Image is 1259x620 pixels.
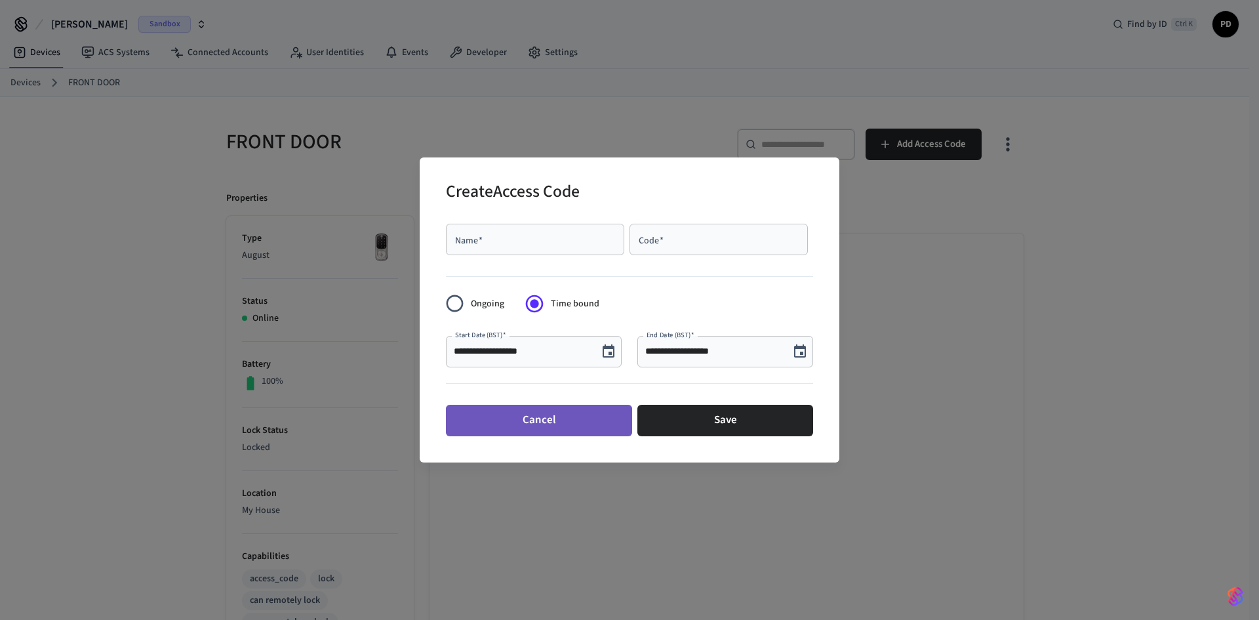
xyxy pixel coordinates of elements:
[446,405,632,436] button: Cancel
[1228,586,1243,607] img: SeamLogoGradient.69752ec5.svg
[647,330,694,340] label: End Date (BST)
[471,297,504,311] span: Ongoing
[446,173,580,213] h2: Create Access Code
[637,405,813,436] button: Save
[455,330,506,340] label: Start Date (BST)
[551,297,599,311] span: Time bound
[595,339,622,365] button: Choose date, selected date is Oct 10, 2025
[787,339,813,365] button: Choose date, selected date is Oct 10, 2025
